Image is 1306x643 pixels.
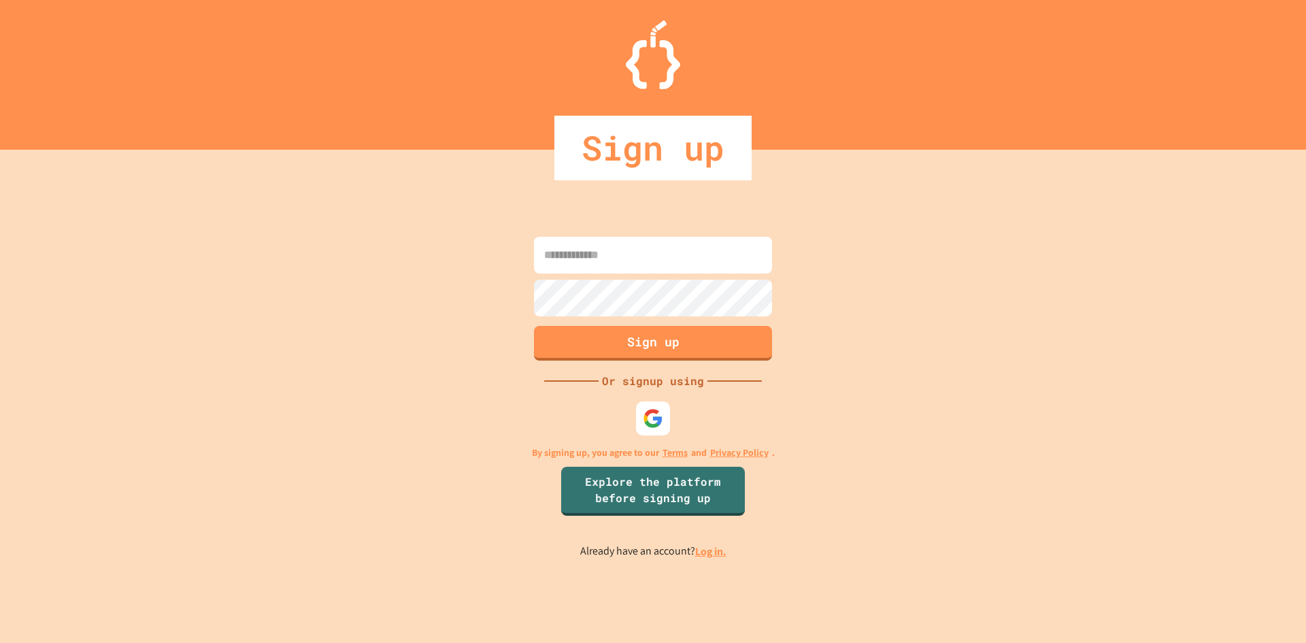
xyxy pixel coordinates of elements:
[554,116,752,180] div: Sign up
[663,446,688,460] a: Terms
[580,543,726,560] p: Already have an account?
[626,20,680,89] img: Logo.svg
[599,373,707,389] div: Or signup using
[695,544,726,559] a: Log in.
[643,408,663,429] img: google-icon.svg
[710,446,769,460] a: Privacy Policy
[534,326,772,361] button: Sign up
[532,446,775,460] p: By signing up, you agree to our and .
[561,467,745,516] a: Explore the platform before signing up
